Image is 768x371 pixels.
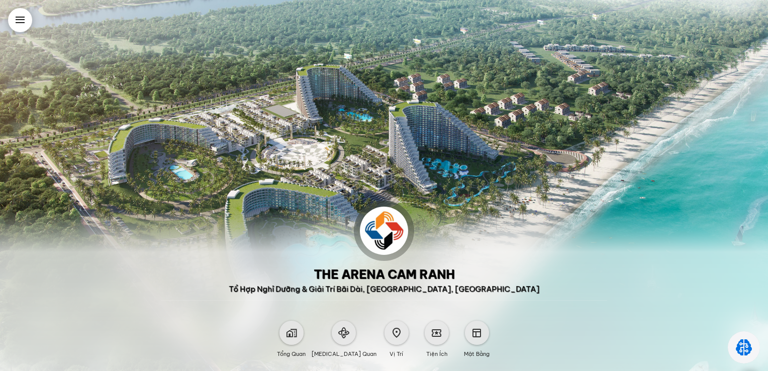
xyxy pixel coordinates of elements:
[277,345,306,359] div: Tổng quan
[390,345,403,359] div: Vị trí
[360,207,408,255] img: logo arena.jpg
[314,267,455,281] div: The Arena Cam Ranh
[426,345,447,359] div: Tiện ích
[229,284,539,294] div: Tổ Hợp Nghỉ Dưỡng & Giải Trí Bãi Dài, [GEOGRAPHIC_DATA], [GEOGRAPHIC_DATA]
[464,345,490,359] div: Mặt bằng
[312,345,376,359] div: [MEDICAL_DATA] quan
